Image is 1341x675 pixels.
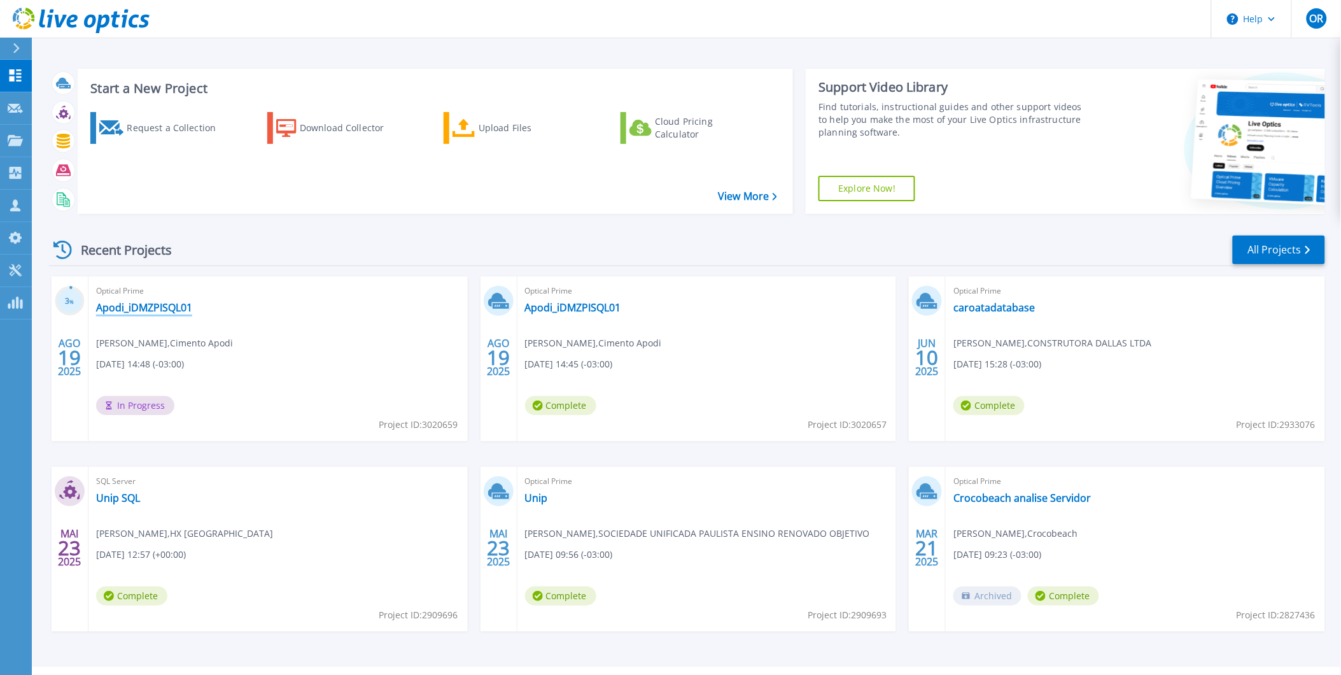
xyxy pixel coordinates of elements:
[487,352,510,363] span: 19
[58,543,81,553] span: 23
[953,336,1151,350] span: [PERSON_NAME] , CONSTRUTORA DALLAS LTDA
[90,82,777,96] h3: Start a New Project
[49,234,189,266] div: Recent Projects
[58,352,81,363] span: 19
[69,298,74,305] span: %
[379,608,458,622] span: Project ID: 2909696
[655,115,757,141] div: Cloud Pricing Calculator
[953,586,1022,606] span: Archived
[916,352,939,363] span: 10
[953,301,1035,314] a: caroatadatabase
[96,586,167,606] span: Complete
[486,334,510,381] div: AGO 2025
[525,586,596,606] span: Complete
[953,474,1317,488] span: Optical Prime
[916,543,939,553] span: 21
[953,396,1025,415] span: Complete
[96,357,184,371] span: [DATE] 14:48 (-03:00)
[818,79,1085,96] div: Support Video Library
[1237,608,1316,622] span: Project ID: 2827436
[1237,418,1316,432] span: Project ID: 2933076
[96,336,233,350] span: [PERSON_NAME] , Cimento Apodi
[525,357,613,371] span: [DATE] 14:45 (-03:00)
[479,115,580,141] div: Upload Files
[127,115,228,141] div: Request a Collection
[487,543,510,553] span: 23
[96,396,174,415] span: In Progress
[808,418,887,432] span: Project ID: 3020657
[915,525,939,571] div: MAR 2025
[525,548,613,562] span: [DATE] 09:56 (-03:00)
[525,396,596,415] span: Complete
[379,418,458,432] span: Project ID: 3020659
[525,301,621,314] a: Apodi_iDMZPISQL01
[915,334,939,381] div: JUN 2025
[808,608,887,622] span: Project ID: 2909693
[55,294,85,309] h3: 3
[953,548,1041,562] span: [DATE] 09:23 (-03:00)
[525,284,889,298] span: Optical Prime
[57,334,81,381] div: AGO 2025
[718,190,777,202] a: View More
[525,474,889,488] span: Optical Prime
[525,527,870,541] span: [PERSON_NAME] , SOCIEDADE UNIFICADA PAULISTA ENSINO RENOVADO OBJETIVO
[444,112,586,144] a: Upload Files
[1233,236,1325,264] a: All Projects
[267,112,409,144] a: Download Collector
[953,492,1091,504] a: Crocobeach analise Servidor
[96,492,140,504] a: Unip SQL
[525,492,548,504] a: Unip
[96,474,460,488] span: SQL Server
[96,301,192,314] a: Apodi_iDMZPISQL01
[818,176,915,201] a: Explore Now!
[1028,586,1099,606] span: Complete
[300,115,402,141] div: Download Collector
[953,357,1041,371] span: [DATE] 15:28 (-03:00)
[486,525,510,571] div: MAI 2025
[953,527,1078,541] span: [PERSON_NAME] , Crocobeach
[96,284,460,298] span: Optical Prime
[1309,13,1323,24] span: OR
[90,112,232,144] a: Request a Collection
[621,112,762,144] a: Cloud Pricing Calculator
[818,101,1085,139] div: Find tutorials, instructional guides and other support videos to help you make the most of your L...
[57,525,81,571] div: MAI 2025
[96,527,273,541] span: [PERSON_NAME] , HX [GEOGRAPHIC_DATA]
[525,336,662,350] span: [PERSON_NAME] , Cimento Apodi
[953,284,1317,298] span: Optical Prime
[96,548,186,562] span: [DATE] 12:57 (+00:00)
